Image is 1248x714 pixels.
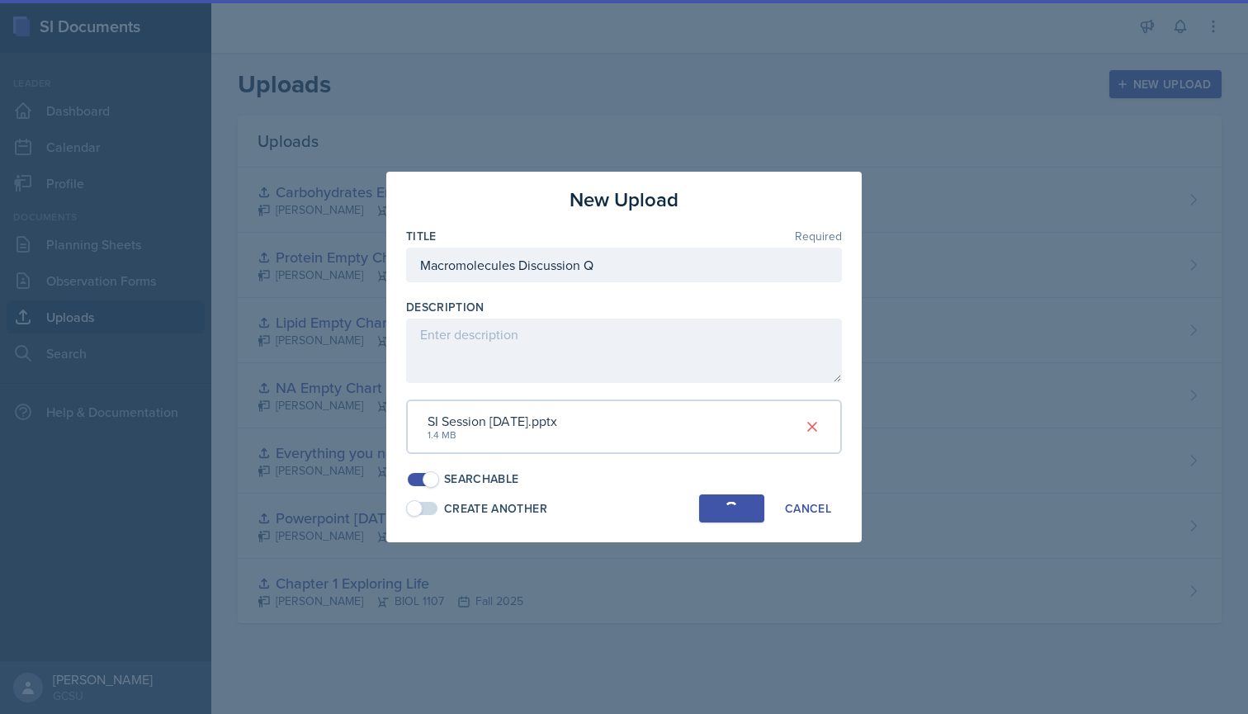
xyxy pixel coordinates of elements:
[406,299,485,315] label: Description
[444,500,547,518] div: Create Another
[406,228,437,244] label: Title
[406,248,842,282] input: Enter title
[428,411,557,431] div: SI Session [DATE].pptx
[570,185,678,215] h3: New Upload
[428,428,557,442] div: 1.4 MB
[785,502,831,515] div: Cancel
[774,494,842,522] button: Cancel
[444,470,519,488] div: Searchable
[795,230,842,242] span: Required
